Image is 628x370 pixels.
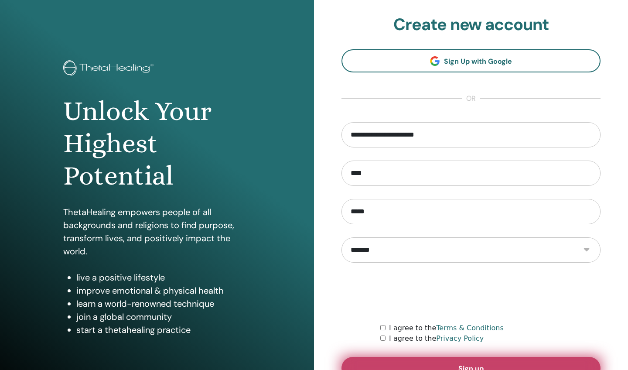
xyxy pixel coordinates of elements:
h2: Create new account [341,15,601,35]
li: live a positive lifestyle [76,271,251,284]
h1: Unlock Your Highest Potential [63,95,251,192]
li: learn a world-renowned technique [76,297,251,310]
a: Privacy Policy [436,334,484,343]
span: Sign Up with Google [444,57,512,66]
a: Terms & Conditions [436,324,503,332]
p: ThetaHealing empowers people of all backgrounds and religions to find purpose, transform lives, a... [63,206,251,258]
span: or [462,93,480,104]
li: improve emotional & physical health [76,284,251,297]
label: I agree to the [389,323,504,333]
li: start a thetahealing practice [76,323,251,336]
li: join a global community [76,310,251,323]
iframe: reCAPTCHA [405,276,537,310]
a: Sign Up with Google [341,49,601,72]
label: I agree to the [389,333,484,344]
